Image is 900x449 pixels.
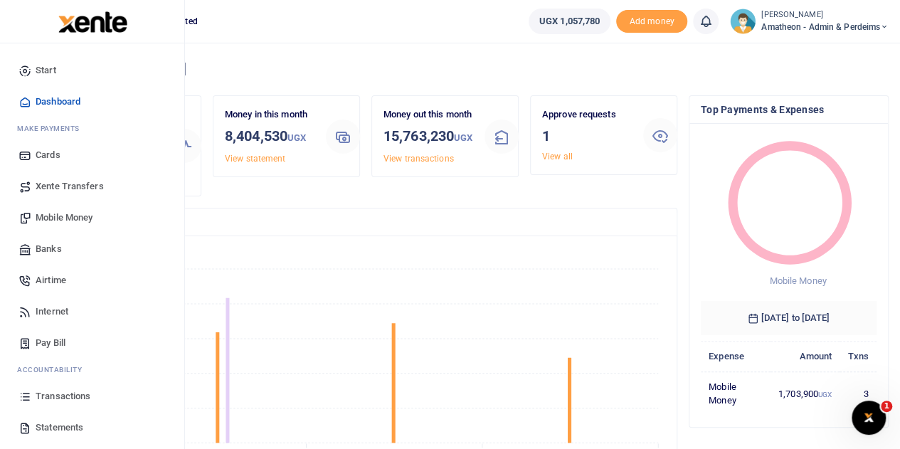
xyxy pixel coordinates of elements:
[701,102,877,117] h4: Top Payments & Expenses
[11,202,173,233] a: Mobile Money
[730,9,756,34] img: profile-user
[840,371,877,416] td: 3
[539,14,600,28] span: UGX 1,057,780
[881,401,892,412] span: 1
[36,389,90,403] span: Transactions
[761,9,889,21] small: [PERSON_NAME]
[11,327,173,359] a: Pay Bill
[225,125,314,149] h3: 8,404,530
[771,371,840,416] td: 1,703,900
[542,152,573,162] a: View all
[701,301,877,335] h6: [DATE] to [DATE]
[11,117,173,139] li: M
[28,364,82,375] span: countability
[11,381,173,412] a: Transactions
[11,171,173,202] a: Xente Transfers
[11,265,173,296] a: Airtime
[840,341,877,371] th: Txns
[769,275,826,286] span: Mobile Money
[36,421,83,435] span: Statements
[36,211,92,225] span: Mobile Money
[11,233,173,265] a: Banks
[529,9,610,34] a: UGX 1,057,780
[36,63,56,78] span: Start
[383,107,473,122] p: Money out this month
[54,61,889,77] h4: Hello [PERSON_NAME]
[225,107,314,122] p: Money in this month
[818,391,832,398] small: UGX
[383,154,454,164] a: View transactions
[701,371,771,416] td: Mobile Money
[616,10,687,33] li: Toup your wallet
[11,296,173,327] a: Internet
[11,412,173,443] a: Statements
[383,125,473,149] h3: 15,763,230
[11,139,173,171] a: Cards
[616,15,687,26] a: Add money
[287,132,306,143] small: UGX
[523,9,616,34] li: Wallet ballance
[24,123,80,134] span: ake Payments
[57,16,127,26] a: logo-small logo-large logo-large
[36,179,104,194] span: Xente Transfers
[542,125,632,147] h3: 1
[11,86,173,117] a: Dashboard
[730,9,889,34] a: profile-user [PERSON_NAME] Amatheon - Admin & Perdeims
[616,10,687,33] span: Add money
[58,11,127,33] img: logo-large
[225,154,285,164] a: View statement
[701,341,771,371] th: Expense
[66,214,665,230] h4: Transactions Overview
[36,148,60,162] span: Cards
[36,273,66,287] span: Airtime
[761,21,889,33] span: Amatheon - Admin & Perdeims
[36,242,62,256] span: Banks
[454,132,472,143] small: UGX
[36,336,65,350] span: Pay Bill
[771,341,840,371] th: Amount
[11,359,173,381] li: Ac
[11,55,173,86] a: Start
[36,305,68,319] span: Internet
[542,107,632,122] p: Approve requests
[852,401,886,435] iframe: Intercom live chat
[36,95,80,109] span: Dashboard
